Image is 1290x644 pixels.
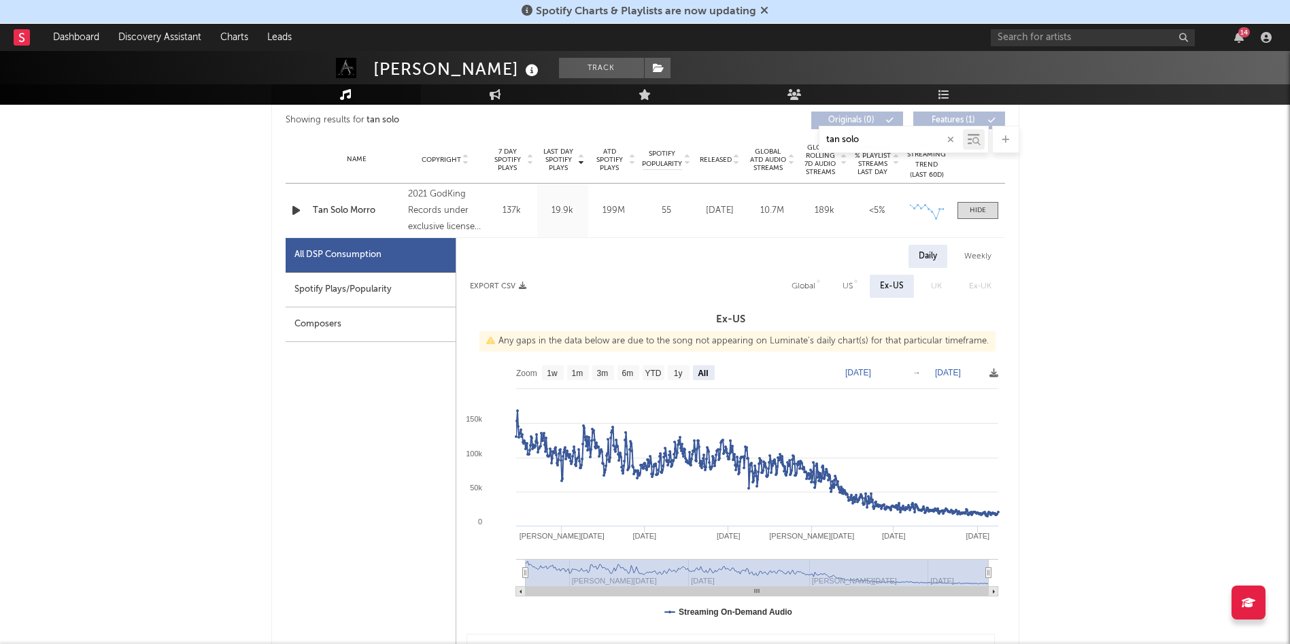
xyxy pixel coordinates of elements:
span: Last Day Spotify Plays [541,148,577,172]
input: Search by song name or URL [819,135,963,146]
text: 1y [673,369,682,378]
span: Copyright [422,156,461,164]
span: Spotify Popularity [642,149,682,169]
text: 3m [596,369,608,378]
a: Discovery Assistant [109,24,211,51]
text: [PERSON_NAME][DATE] [769,532,854,540]
div: 55 [643,204,690,218]
text: [DATE] [966,532,989,540]
text: 1w [547,369,558,378]
div: Weekly [954,245,1002,268]
h3: Ex-US [456,311,1005,328]
div: <5% [854,204,900,218]
div: Composers [286,307,456,342]
span: Global ATD Audio Streams [749,148,787,172]
text: Streaming On-Demand Audio [679,607,792,617]
button: Export CSV [470,282,526,290]
span: 7 Day Spotify Plays [490,148,526,172]
text: [DATE] [717,532,741,540]
div: 19.9k [541,204,585,218]
text: [DATE] [882,532,906,540]
input: Search for artists [991,29,1195,46]
div: Global Streaming Trend (Last 60D) [906,139,947,180]
span: Spotify Charts & Playlists are now updating [536,6,756,17]
div: 199M [592,204,636,218]
button: Features(1) [913,112,1005,129]
div: Name [313,154,402,165]
text: → [913,368,921,377]
div: Global [792,278,815,294]
div: Showing results for [286,112,645,129]
text: 1m [571,369,583,378]
span: Dismiss [760,6,768,17]
text: [DATE] [845,368,871,377]
span: Features ( 1 ) [922,116,985,124]
text: [DATE] [632,532,656,540]
div: [PERSON_NAME] [373,58,542,80]
div: Any gaps in the data below are due to the song not appearing on Luminate's daily chart(s) for tha... [479,331,996,352]
text: [PERSON_NAME][DATE] [519,532,604,540]
div: 10.7M [749,204,795,218]
div: [DATE] [697,204,743,218]
a: Dashboard [44,24,109,51]
a: Tan Solo Morro [313,204,402,218]
div: Daily [909,245,947,268]
text: 100k [466,450,482,458]
text: 150k [466,415,482,423]
a: Leads [258,24,301,51]
a: Charts [211,24,258,51]
div: 14 [1238,27,1250,37]
div: Ex-US [880,278,904,294]
div: 2021 GodKing Records under exclusive license to DashGo [408,186,482,235]
div: All DSP Consumption [294,247,381,263]
div: tan solo [367,112,399,129]
text: 0 [477,518,481,526]
span: Originals ( 0 ) [820,116,883,124]
div: 137k [490,204,534,218]
text: 50k [470,484,482,492]
span: ATD Spotify Plays [592,148,628,172]
text: [DATE] [935,368,961,377]
div: 189k [802,204,847,218]
button: 14 [1234,32,1244,43]
div: US [843,278,853,294]
text: Zoom [516,369,537,378]
text: All [698,369,708,378]
button: Track [559,58,644,78]
text: 6m [622,369,633,378]
button: Originals(0) [811,112,903,129]
text: YTD [645,369,661,378]
div: All DSP Consumption [286,238,456,273]
div: Spotify Plays/Popularity [286,273,456,307]
span: Released [700,156,732,164]
span: Global Rolling 7D Audio Streams [802,143,839,176]
span: Estimated % Playlist Streams Last Day [854,143,892,176]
